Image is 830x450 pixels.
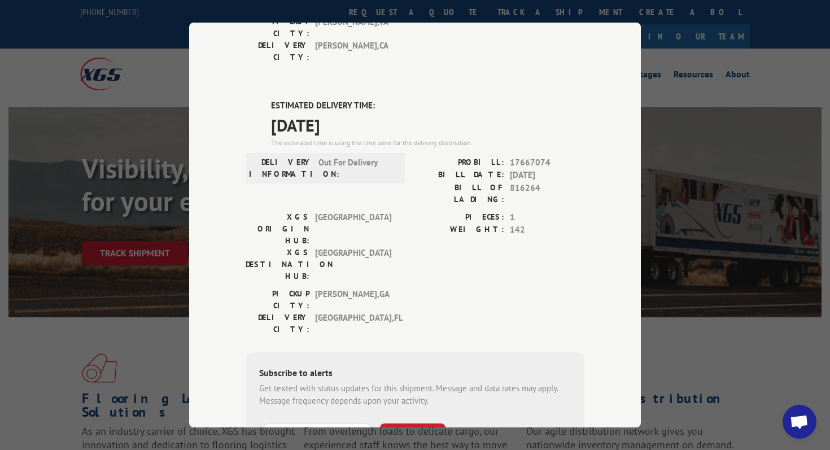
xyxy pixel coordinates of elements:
[271,137,584,147] div: The estimated time is using the time zone for the delivery destination.
[315,287,391,311] span: [PERSON_NAME] , GA
[315,246,391,282] span: [GEOGRAPHIC_DATA]
[380,423,445,447] button: SUBSCRIBE
[415,211,504,224] label: PIECES:
[510,169,584,182] span: [DATE]
[249,156,313,180] label: DELIVERY INFORMATION:
[510,224,584,237] span: 142
[246,40,309,63] label: DELIVERY CITY:
[264,423,371,447] input: Phone Number
[246,16,309,40] label: PICKUP CITY:
[315,311,391,335] span: [GEOGRAPHIC_DATA] , FL
[246,287,309,311] label: PICKUP CITY:
[318,156,395,180] span: Out For Delivery
[510,211,584,224] span: 1
[415,156,504,169] label: PROBILL:
[415,224,504,237] label: WEIGHT:
[315,211,391,246] span: [GEOGRAPHIC_DATA]
[415,169,504,182] label: BILL DATE:
[246,211,309,246] label: XGS ORIGIN HUB:
[415,181,504,205] label: BILL OF LADING:
[510,156,584,169] span: 17667074
[315,40,391,63] span: [PERSON_NAME] , CA
[246,246,309,282] label: XGS DESTINATION HUB:
[271,99,584,112] label: ESTIMATED DELIVERY TIME:
[510,181,584,205] span: 816264
[783,405,816,439] div: Open chat
[271,112,584,137] span: [DATE]
[259,365,571,382] div: Subscribe to alerts
[246,311,309,335] label: DELIVERY CITY:
[259,382,571,407] div: Get texted with status updates for this shipment. Message and data rates may apply. Message frequ...
[315,16,391,40] span: [PERSON_NAME] , VA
